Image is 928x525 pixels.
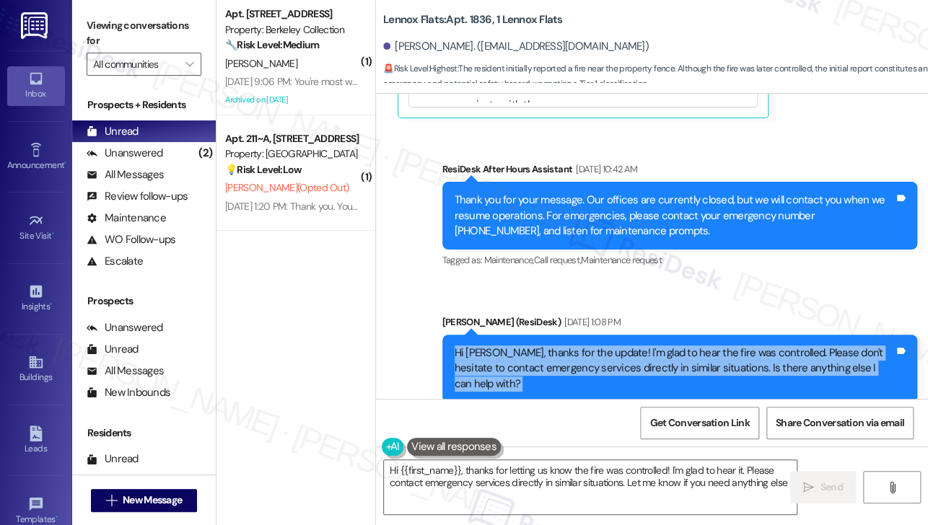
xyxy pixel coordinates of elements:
div: All Messages [87,167,164,182]
div: Unread [87,124,139,139]
div: Prospects + Residents [72,97,216,112]
span: Send [820,480,842,495]
div: Unanswered [87,146,163,161]
div: Property: Berkeley Collection [225,22,359,37]
div: ResiDesk After Hours Assistant [442,162,918,182]
label: Viewing conversations for [87,14,201,53]
div: Archived on [DATE] [224,91,360,109]
button: Get Conversation Link [640,407,758,439]
span: • [64,158,66,168]
i:  [803,482,814,493]
textarea: Hi {{first_name}}, thanks for letting us know the fire was controlled! I'm glad to hear it. Pleas... [384,460,797,514]
a: Site Visit • [7,208,65,247]
div: [DATE] 10:42 AM [572,162,637,177]
span: [PERSON_NAME] [225,57,297,70]
div: Tagged as: [442,250,918,270]
span: Maintenance , [483,254,533,266]
div: Unread [87,451,139,467]
div: Thank you for your message. Our offices are currently closed, but we will contact you when we res... [455,193,895,239]
button: Share Conversation via email [766,407,914,439]
button: New Message [91,489,198,512]
span: • [52,229,54,239]
span: [PERSON_NAME] (Opted Out) [225,181,349,194]
div: Apt. 211~A, [STREET_ADDRESS] [225,131,359,146]
div: WO Follow-ups [87,232,175,247]
div: All Messages [87,363,164,379]
input: All communities [93,53,178,76]
div: Unanswered [87,320,163,335]
i:  [106,495,117,506]
div: New Inbounds [87,385,170,400]
img: ResiDesk Logo [21,12,51,39]
b: Lennox Flats: Apt. 1836, 1 Lennox Flats [383,12,563,27]
div: Maintenance [87,211,166,226]
a: Buildings [7,350,65,389]
div: (2) [195,142,216,164]
div: Apt. [STREET_ADDRESS] [225,6,359,22]
strong: 🔧 Risk Level: Medium [225,38,319,51]
div: Hi [PERSON_NAME], thanks for the update! I'm glad to hear the fire was controlled. Please don't h... [455,345,895,392]
span: • [50,299,52,309]
div: [DATE] 9:06 PM: You're most welcome, [GEOGRAPHIC_DATA]! [225,75,481,88]
div: Prospects [72,294,216,309]
span: Share Conversation via email [776,415,904,431]
button: Send [790,471,856,503]
a: Leads [7,421,65,460]
strong: 🚨 Risk Level: Highest [383,63,458,74]
a: Insights • [7,279,65,318]
span: New Message [123,493,182,508]
span: Maintenance request [581,254,662,266]
div: [PERSON_NAME]. ([EMAIL_ADDRESS][DOMAIN_NAME]) [383,39,649,54]
i:  [886,482,897,493]
div: [PERSON_NAME] (ResiDesk) [442,314,918,335]
a: Inbox [7,66,65,105]
span: Get Conversation Link [649,415,749,431]
span: Call request , [534,254,582,266]
span: : The resident initially reported a fire near the property fence. Although the fire was later con... [383,61,928,92]
strong: 💡 Risk Level: Low [225,163,302,176]
span: • [56,512,58,522]
div: Property: [GEOGRAPHIC_DATA] [225,146,359,162]
div: Review follow-ups [87,189,188,204]
div: Residents [72,425,216,441]
div: Unread [87,342,139,357]
div: Escalate [87,254,143,269]
div: Unanswered [87,473,163,488]
div: (2) [195,469,216,492]
div: [DATE] 1:08 PM [561,314,621,330]
i:  [185,58,193,70]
